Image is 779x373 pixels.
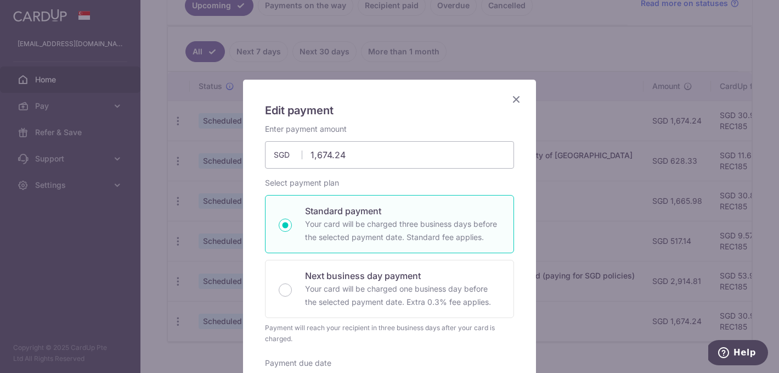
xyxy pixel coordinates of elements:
[265,102,514,119] h5: Edit payment
[305,269,500,282] p: Next business day payment
[265,177,339,188] label: Select payment plan
[708,340,768,368] iframe: Opens a widget where you can find more information
[305,282,500,309] p: Your card will be charged one business day before the selected payment date. Extra 0.3% fee applies.
[265,141,514,169] input: 0.00
[274,149,302,160] span: SGD
[265,124,347,135] label: Enter payment amount
[265,358,331,369] label: Payment due date
[305,218,500,244] p: Your card will be charged three business days before the selected payment date. Standard fee appl...
[265,322,514,344] div: Payment will reach your recipient in three business days after your card is charged.
[510,93,523,106] button: Close
[305,204,500,218] p: Standard payment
